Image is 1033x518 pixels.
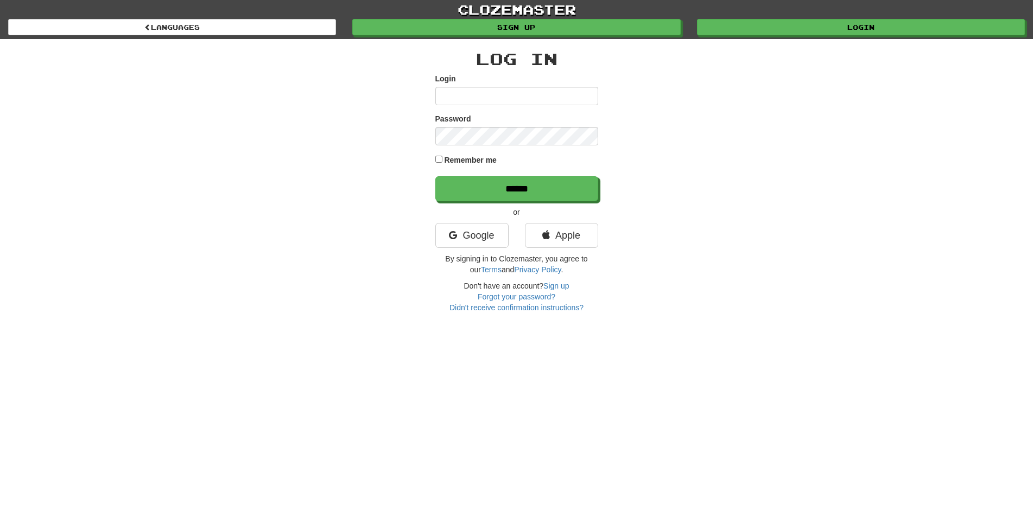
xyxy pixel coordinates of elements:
a: Sign up [352,19,680,35]
a: Privacy Policy [514,265,561,274]
a: Terms [481,265,502,274]
p: By signing in to Clozemaster, you agree to our and . [435,253,598,275]
a: Google [435,223,509,248]
a: Didn't receive confirmation instructions? [449,303,584,312]
a: Forgot your password? [478,292,555,301]
div: Don't have an account? [435,280,598,313]
label: Password [435,113,471,124]
a: Sign up [543,282,569,290]
label: Remember me [444,155,497,165]
h2: Log In [435,50,598,68]
a: Apple [525,223,598,248]
label: Login [435,73,456,84]
a: Languages [8,19,336,35]
p: or [435,207,598,218]
a: Login [697,19,1025,35]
